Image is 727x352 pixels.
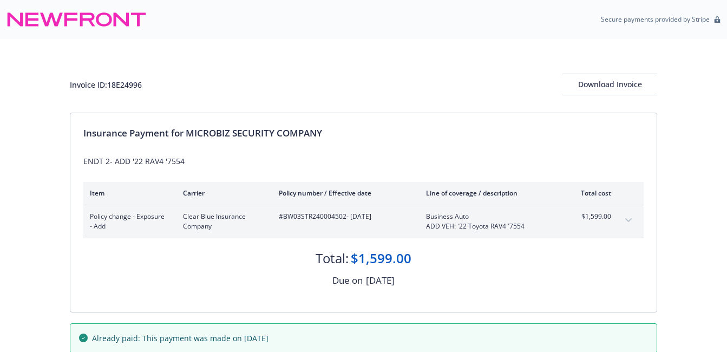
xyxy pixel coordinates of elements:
[332,273,363,288] div: Due on
[183,212,261,231] span: Clear Blue Insurance Company
[92,333,268,344] span: Already paid: This payment was made on [DATE]
[83,155,644,167] div: ENDT 2- ADD '22 RAV4 '7554
[562,74,657,95] button: Download Invoice
[426,212,553,221] span: Business Auto
[601,15,710,24] p: Secure payments provided by Stripe
[426,221,553,231] span: ADD VEH: '22 Toyota RAV4 '7554
[620,212,637,229] button: expand content
[279,212,409,221] span: #BW03STR240004502 - [DATE]
[351,249,411,268] div: $1,599.00
[183,188,261,198] div: Carrier
[83,205,644,238] div: Policy change - Exposure - AddClear Blue Insurance Company#BW03STR240004502- [DATE]Business AutoA...
[279,188,409,198] div: Policy number / Effective date
[316,249,349,268] div: Total:
[426,212,553,231] span: Business AutoADD VEH: '22 Toyota RAV4 '7554
[83,126,644,140] div: Insurance Payment for MICROBIZ SECURITY COMPANY
[571,188,611,198] div: Total cost
[426,188,553,198] div: Line of coverage / description
[366,273,395,288] div: [DATE]
[90,188,166,198] div: Item
[70,79,142,90] div: Invoice ID: 18E24996
[90,212,166,231] span: Policy change - Exposure - Add
[571,212,611,221] span: $1,599.00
